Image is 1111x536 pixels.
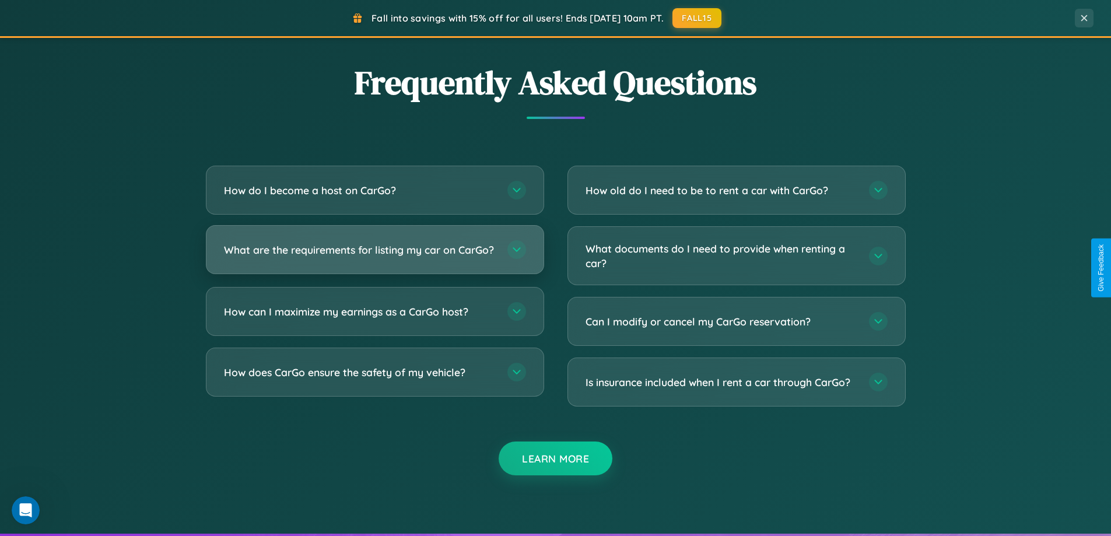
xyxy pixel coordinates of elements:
span: Fall into savings with 15% off for all users! Ends [DATE] 10am PT. [371,12,664,24]
button: FALL15 [672,8,721,28]
h3: How does CarGo ensure the safety of my vehicle? [224,365,496,380]
h3: What documents do I need to provide when renting a car? [586,241,857,270]
h3: What are the requirements for listing my car on CarGo? [224,243,496,257]
iframe: Intercom live chat [12,496,40,524]
h3: How can I maximize my earnings as a CarGo host? [224,304,496,319]
button: Learn More [499,442,612,475]
h3: How do I become a host on CarGo? [224,183,496,198]
h3: Is insurance included when I rent a car through CarGo? [586,375,857,390]
h3: How old do I need to be to rent a car with CarGo? [586,183,857,198]
div: Give Feedback [1097,244,1105,292]
h3: Can I modify or cancel my CarGo reservation? [586,314,857,329]
h2: Frequently Asked Questions [206,60,906,105]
